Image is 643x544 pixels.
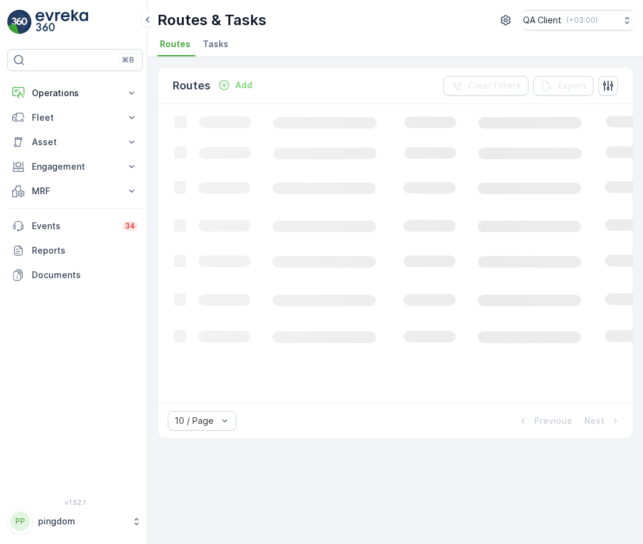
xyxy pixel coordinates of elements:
[32,136,118,148] p: Asset
[32,161,118,173] p: Engagement
[125,221,135,231] p: 34
[10,512,30,531] div: PP
[32,87,118,99] p: Operations
[443,76,528,96] button: Clear Filters
[173,77,211,94] p: Routes
[7,263,143,287] a: Documents
[533,76,593,96] button: Export
[7,214,143,238] a: Events34
[32,244,138,257] p: Reports
[523,14,562,26] p: QA Client
[7,154,143,179] button: Engagement
[7,238,143,263] a: Reports
[213,78,257,93] button: Add
[160,38,190,50] span: Routes
[32,269,138,281] p: Documents
[203,38,228,50] span: Tasks
[583,414,623,428] button: Next
[122,55,134,65] p: ⌘B
[7,499,143,506] span: v 1.52.1
[38,515,126,527] p: pingdom
[7,508,143,534] button: PPpingdom
[558,80,586,92] p: Export
[36,10,88,34] img: logo_light-DOdMpM7g.png
[7,130,143,154] button: Asset
[468,80,521,92] p: Clear Filters
[566,15,598,25] p: ( +03:00 )
[7,179,143,203] button: MRF
[157,10,266,30] p: Routes & Tasks
[7,81,143,105] button: Operations
[235,79,252,91] p: Add
[534,415,572,427] p: Previous
[7,105,143,130] button: Fleet
[7,10,32,34] img: logo
[32,185,118,197] p: MRF
[32,111,118,124] p: Fleet
[523,10,633,31] button: QA Client(+03:00)
[516,414,573,428] button: Previous
[32,220,115,232] p: Events
[584,415,604,427] p: Next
